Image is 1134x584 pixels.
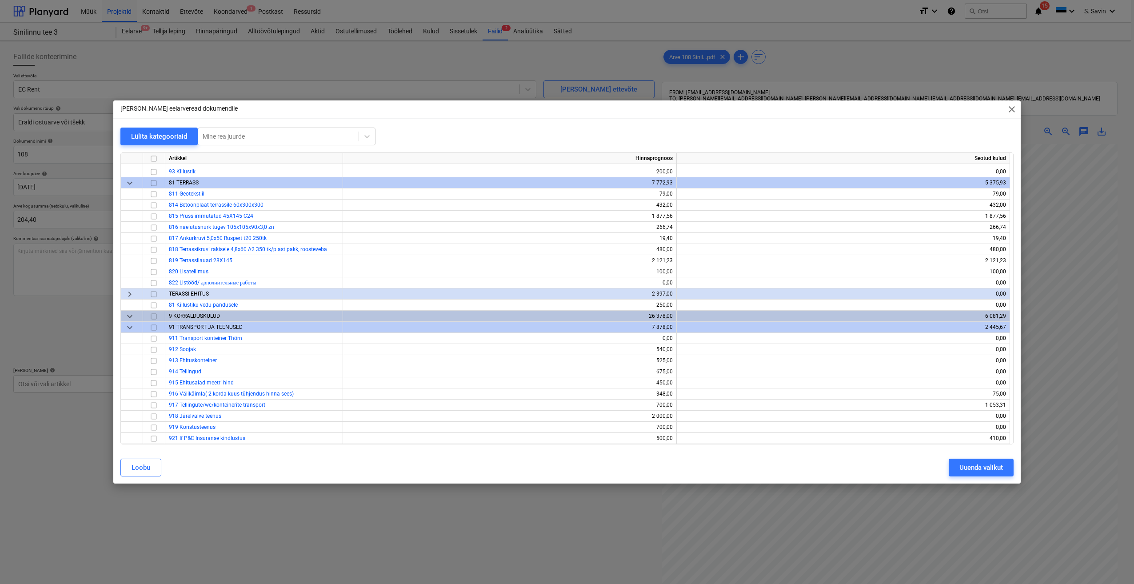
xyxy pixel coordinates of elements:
[347,355,673,366] div: 525,00
[347,322,673,333] div: 7 878,00
[347,200,673,211] div: 432,00
[680,411,1006,422] div: 0,00
[959,462,1003,473] div: Uuenda valikut
[165,153,343,164] div: Artikkel
[169,402,265,408] a: 917 Tellingute/wc/konteinerite transport
[169,191,204,197] a: 811 Geotekstiil
[169,268,208,275] span: 820 Lisatellimus
[680,200,1006,211] div: 432,00
[169,357,217,364] span: 913 Ehituskonteiner
[347,344,673,355] div: 540,00
[680,222,1006,233] div: 266,74
[169,380,234,386] a: 915 Ehitusaiad meetri hind
[680,355,1006,366] div: 0,00
[680,322,1006,333] div: 2 445,67
[343,153,677,164] div: Hinnaprognoos
[677,153,1010,164] div: Seotud kulud
[169,424,216,430] a: 919 Koristusteenus
[347,277,673,288] div: 0,00
[347,166,673,177] div: 200,00
[347,188,673,200] div: 79,00
[680,433,1006,444] div: 410,00
[680,288,1006,300] div: 0,00
[169,257,232,264] a: 819 Terrassilauad 28X145
[169,335,242,341] a: 911 Transport konteiner Thörn
[120,104,238,113] p: [PERSON_NAME] eelarveread dokumendile
[169,180,199,186] span: 81 TERRASS
[347,377,673,388] div: 450,00
[347,300,673,311] div: 250,00
[347,422,673,433] div: 700,00
[169,168,196,175] a: 93 Kiilustik
[169,435,245,441] a: 921 If P&C Insuranse kindlustus
[347,266,673,277] div: 100,00
[680,422,1006,433] div: 0,00
[124,311,135,322] span: keyboard_arrow_down
[169,346,196,352] a: 912 Soojak
[124,322,135,333] span: keyboard_arrow_down
[347,400,673,411] div: 700,00
[680,400,1006,411] div: 1 053,31
[169,291,209,297] span: TERASSI EHITUS
[680,244,1006,255] div: 480,00
[680,233,1006,244] div: 19,40
[680,166,1006,177] div: 0,00
[680,177,1006,188] div: 5 375,93
[347,388,673,400] div: 348,00
[680,188,1006,200] div: 79,00
[347,411,673,422] div: 2 000,00
[680,211,1006,222] div: 1 877,56
[680,255,1006,266] div: 2 121,23
[347,177,673,188] div: 7 772,93
[169,213,253,219] a: 815 Pruss immutatud 45X145 C24
[124,289,135,300] span: keyboard_arrow_right
[169,324,243,330] span: 91 TRANSPORT JA TEENUSED
[169,246,327,252] a: 818 Terrassikruvi rakisele 4,8x60 A2 350 tk/plast pakk, roosteveba
[169,313,220,319] span: 9 KORRALDUSKULUD
[169,235,267,241] a: 817 Ankurkruvi 5,0x50 Ruspert t20 250tk
[120,459,161,476] button: Loobu
[124,178,135,188] span: keyboard_arrow_down
[347,366,673,377] div: 675,00
[347,288,673,300] div: 2 397,00
[347,255,673,266] div: 2 121,23
[169,413,221,419] a: 918 Järelvalve teenus
[169,368,201,375] span: 914 Tellingud
[169,302,238,308] a: 81 Killustiku vedu pandusele
[169,391,294,397] a: 916 Välikäimla( 2 korda kuus tühjendus hinna sees)
[132,462,150,473] div: Loobu
[131,131,187,142] div: Lülita kategooriaid
[347,222,673,233] div: 266,74
[680,366,1006,377] div: 0,00
[680,344,1006,355] div: 0,00
[680,311,1006,322] div: 6 081,29
[1006,104,1017,115] span: close
[169,280,256,286] span: 822 Listööd/ дополнительные работы
[347,244,673,255] div: 480,00
[680,266,1006,277] div: 100,00
[347,233,673,244] div: 19,40
[347,211,673,222] div: 1 877,56
[169,224,274,230] a: 816 naelutusnurk tugev 105x105x90x3,0 zn
[347,311,673,322] div: 26 378,00
[680,277,1006,288] div: 0,00
[347,433,673,444] div: 500,00
[347,333,673,344] div: 0,00
[680,388,1006,400] div: 75,00
[680,300,1006,311] div: 0,00
[169,202,264,208] a: 814 Betoonplaat terrassile 60x300x300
